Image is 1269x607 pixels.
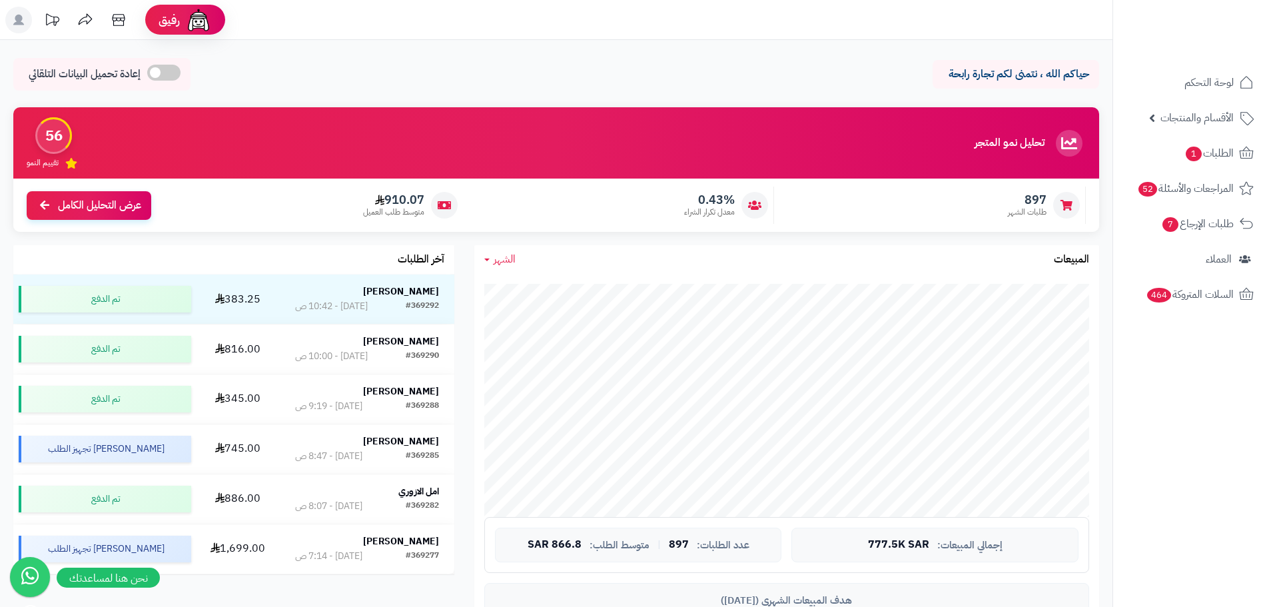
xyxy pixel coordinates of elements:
[1161,215,1234,233] span: طلبات الإرجاع
[484,252,516,267] a: الشهر
[1138,182,1157,197] span: 52
[35,7,69,37] a: تحديثات المنصة
[295,550,362,563] div: [DATE] - 7:14 ص
[363,334,439,348] strong: [PERSON_NAME]
[19,336,191,362] div: تم الدفع
[697,540,749,551] span: عدد الطلبات:
[684,193,735,207] span: 0.43%
[197,275,280,324] td: 383.25
[406,400,439,413] div: #369288
[185,7,212,33] img: ai-face.png
[1147,288,1171,303] span: 464
[398,484,439,498] strong: امل الازوري
[1121,173,1261,205] a: المراجعات والأسئلة52
[1137,179,1234,198] span: المراجعات والأسئلة
[657,540,661,550] span: |
[975,137,1045,149] h3: تحليل نمو المتجر
[363,207,424,218] span: متوسط طلب العميل
[58,198,141,213] span: عرض التحليل الكامل
[363,193,424,207] span: 910.07
[494,251,516,267] span: الشهر
[406,300,439,313] div: #369292
[669,539,689,551] span: 897
[295,450,362,463] div: [DATE] - 8:47 ص
[1121,208,1261,240] a: طلبات الإرجاع7
[590,540,649,551] span: متوسط الطلب:
[363,285,439,299] strong: [PERSON_NAME]
[943,67,1089,82] p: حياكم الله ، نتمنى لكم تجارة رابحة
[528,539,582,551] span: 866.8 SAR
[398,254,444,266] h3: آخر الطلبات
[295,500,362,513] div: [DATE] - 8:07 ص
[19,436,191,462] div: [PERSON_NAME] تجهيز الطلب
[363,534,439,548] strong: [PERSON_NAME]
[1008,207,1047,218] span: طلبات الشهر
[19,386,191,412] div: تم الدفع
[1121,279,1261,310] a: السلات المتروكة464
[197,474,280,524] td: 886.00
[295,300,368,313] div: [DATE] - 10:42 ص
[1184,73,1234,92] span: لوحة التحكم
[363,434,439,448] strong: [PERSON_NAME]
[1162,217,1178,232] span: 7
[406,350,439,363] div: #369290
[29,67,141,82] span: إعادة تحميل البيانات التلقائي
[363,384,439,398] strong: [PERSON_NAME]
[1008,193,1047,207] span: 897
[406,500,439,513] div: #369282
[1121,243,1261,275] a: العملاء
[1121,137,1261,169] a: الطلبات1
[684,207,735,218] span: معدل تكرار الشراء
[1054,254,1089,266] h3: المبيعات
[406,550,439,563] div: #369277
[197,424,280,474] td: 745.00
[1186,147,1202,161] span: 1
[937,540,1003,551] span: إجمالي المبيعات:
[295,400,362,413] div: [DATE] - 9:19 ص
[1184,144,1234,163] span: الطلبات
[1206,250,1232,269] span: العملاء
[1121,67,1261,99] a: لوحة التحكم
[1160,109,1234,127] span: الأقسام والمنتجات
[1146,285,1234,304] span: السلات المتروكة
[868,539,929,551] span: 777.5K SAR
[295,350,368,363] div: [DATE] - 10:00 ص
[197,374,280,424] td: 345.00
[19,286,191,312] div: تم الدفع
[159,12,180,28] span: رفيق
[406,450,439,463] div: #369285
[19,486,191,512] div: تم الدفع
[197,524,280,574] td: 1,699.00
[27,157,59,169] span: تقييم النمو
[19,536,191,562] div: [PERSON_NAME] تجهيز الطلب
[27,191,151,220] a: عرض التحليل الكامل
[197,324,280,374] td: 816.00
